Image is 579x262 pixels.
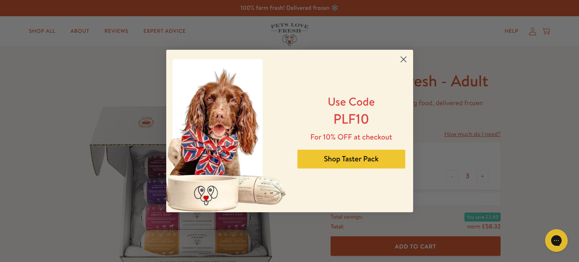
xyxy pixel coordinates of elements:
button: Close dialog [397,53,410,66]
button: Shop Taster Pack [297,150,405,169]
span: Use Code [328,93,375,109]
span: For 10% OFF at checkout [310,132,392,142]
iframe: Gorgias live chat messenger [541,227,571,254]
img: 90083654-52f2-4de1-9965-d556b4c9d4d9.jpeg [166,50,290,212]
span: PLF10 [333,109,369,128]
